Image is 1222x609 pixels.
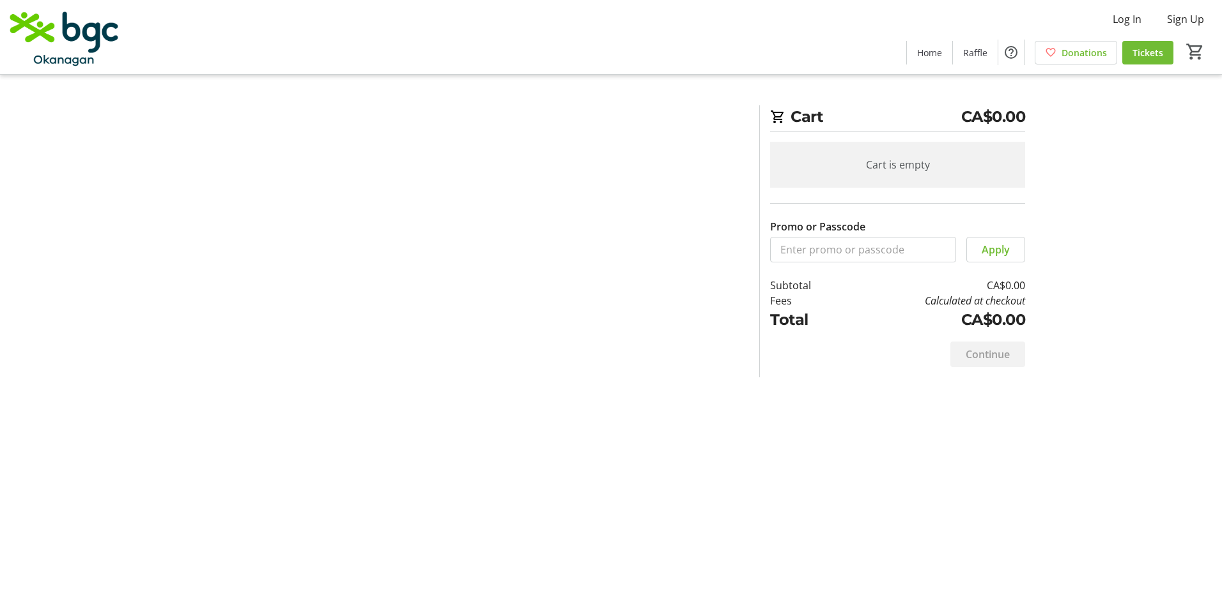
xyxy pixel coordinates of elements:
a: Raffle [953,41,998,64]
td: CA$0.00 [844,278,1025,293]
td: CA$0.00 [844,308,1025,331]
button: Sign Up [1157,9,1214,29]
span: Home [917,46,942,59]
span: Log In [1113,11,1141,27]
button: Apply [966,237,1025,262]
a: Home [907,41,952,64]
span: CA$0.00 [961,105,1026,128]
span: Apply [982,242,1010,257]
td: Subtotal [770,278,844,293]
h2: Cart [770,105,1025,132]
button: Log In [1102,9,1152,29]
td: Total [770,308,844,331]
span: Donations [1062,46,1107,59]
button: Cart [1184,40,1207,63]
a: Donations [1035,41,1117,64]
span: Sign Up [1167,11,1204,27]
img: BGC Okanagan's Logo [8,5,121,69]
div: Cart is empty [770,142,1025,188]
button: Help [998,40,1024,65]
a: Tickets [1122,41,1173,64]
span: Tickets [1133,46,1163,59]
input: Enter promo or passcode [770,237,956,262]
td: Calculated at checkout [844,293,1025,308]
td: Fees [770,293,844,308]
label: Promo or Passcode [770,219,865,234]
span: Raffle [963,46,987,59]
